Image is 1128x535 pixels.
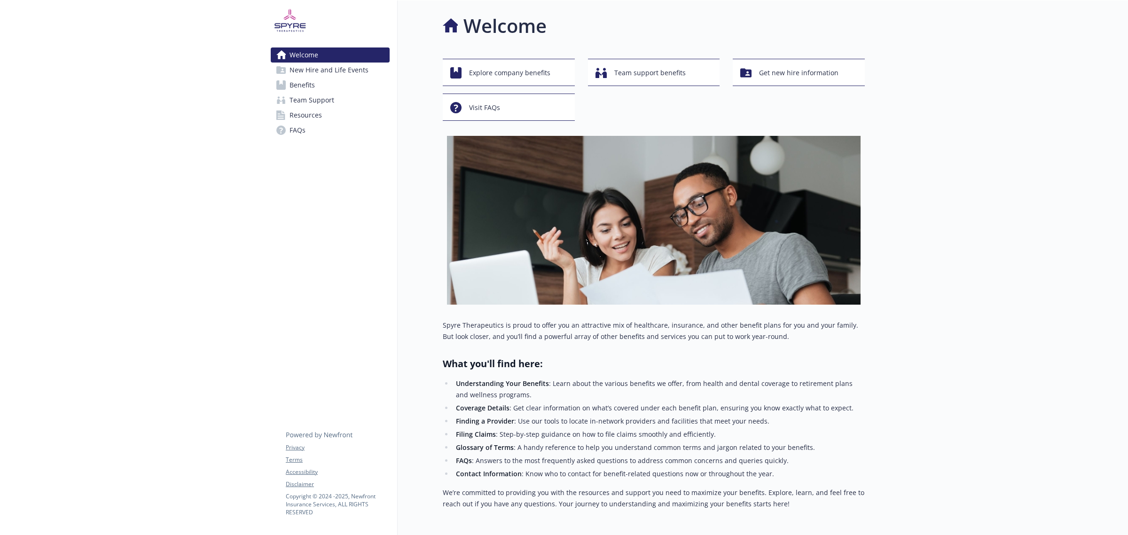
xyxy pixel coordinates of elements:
[271,93,390,108] a: Team Support
[453,378,865,401] li: : Learn about the various benefits we offer, from health and dental coverage to retirement plans ...
[733,59,865,86] button: Get new hire information
[453,468,865,480] li: : Know who to contact for benefit-related questions now or throughout the year.
[443,357,865,370] h2: What you'll find here:
[456,469,522,478] strong: Contact Information
[456,430,496,439] strong: Filing Claims
[453,402,865,414] li: : Get clear information on what’s covered under each benefit plan, ensuring you know exactly what...
[447,136,861,305] img: overview page banner
[456,456,472,465] strong: FAQs
[271,47,390,63] a: Welcome
[271,63,390,78] a: New Hire and Life Events
[469,64,550,82] span: Explore company benefits
[453,455,865,466] li: : Answers to the most frequently asked questions to address common concerns and queries quickly.
[456,379,549,388] strong: Understanding Your Benefits
[290,47,318,63] span: Welcome
[290,123,305,138] span: FAQs
[453,429,865,440] li: : Step-by-step guidance on how to file claims smoothly and efficiently.
[271,123,390,138] a: FAQs
[290,78,315,93] span: Benefits
[456,417,514,425] strong: Finding a Provider
[453,442,865,453] li: : A handy reference to help you understand common terms and jargon related to your benefits.
[453,416,865,427] li: : Use our tools to locate in-network providers and facilities that meet your needs.
[588,59,720,86] button: Team support benefits
[443,59,575,86] button: Explore company benefits
[286,456,389,464] a: Terms
[443,487,865,510] p: We’re committed to providing you with the resources and support you need to maximize your benefit...
[271,108,390,123] a: Resources
[443,94,575,121] button: Visit FAQs
[286,468,389,476] a: Accessibility
[614,64,686,82] span: Team support benefits
[463,12,547,40] h1: Welcome
[456,403,509,412] strong: Coverage Details
[469,99,500,117] span: Visit FAQs
[271,78,390,93] a: Benefits
[290,63,368,78] span: New Hire and Life Events
[443,320,865,342] p: Spyre Therapeutics is proud to offer you an attractive mix of healthcare, insurance, and other be...
[286,443,389,452] a: Privacy
[286,492,389,516] p: Copyright © 2024 - 2025 , Newfront Insurance Services, ALL RIGHTS RESERVED
[456,443,514,452] strong: Glossary of Terms
[759,64,838,82] span: Get new hire information
[290,108,322,123] span: Resources
[286,480,389,488] a: Disclaimer
[290,93,334,108] span: Team Support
